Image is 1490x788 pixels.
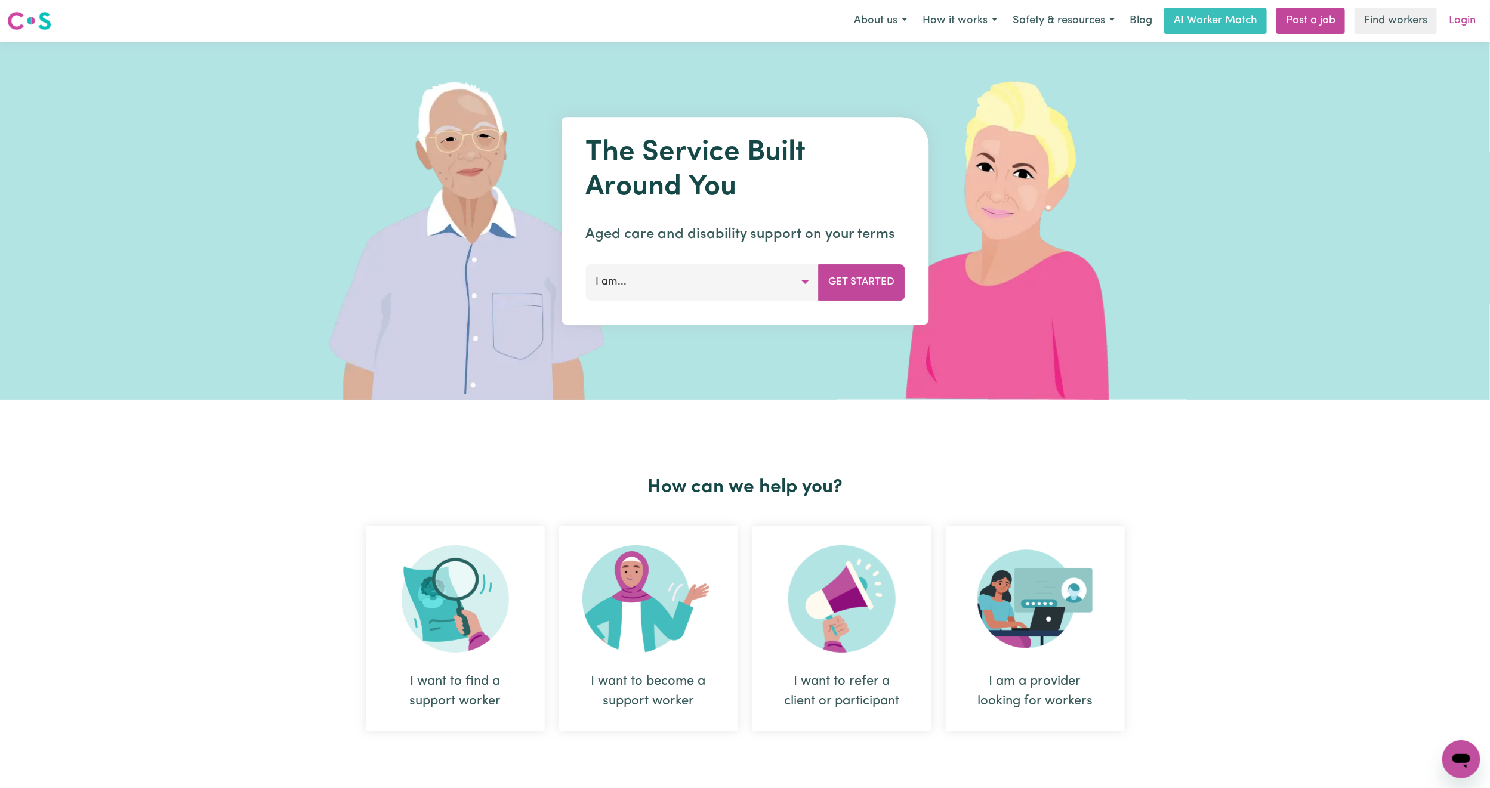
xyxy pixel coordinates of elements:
[977,545,1093,653] img: Provider
[846,8,915,33] button: About us
[781,672,903,711] div: I want to refer a client or participant
[788,545,896,653] img: Refer
[585,136,905,205] h1: The Service Built Around You
[585,264,819,300] button: I am...
[7,10,51,32] img: Careseekers logo
[582,545,715,653] img: Become Worker
[1164,8,1267,34] a: AI Worker Match
[818,264,905,300] button: Get Started
[559,526,738,731] div: I want to become a support worker
[394,672,516,711] div: I want to find a support worker
[1442,740,1480,778] iframe: Button to launch messaging window, conversation in progress
[946,526,1125,731] div: I am a provider looking for workers
[752,526,931,731] div: I want to refer a client or participant
[359,476,1132,499] h2: How can we help you?
[974,672,1096,711] div: I am a provider looking for workers
[1355,8,1437,34] a: Find workers
[1276,8,1345,34] a: Post a job
[585,224,905,245] p: Aged care and disability support on your terms
[588,672,709,711] div: I want to become a support worker
[366,526,545,731] div: I want to find a support worker
[1122,8,1159,34] a: Blog
[1442,8,1483,34] a: Login
[7,7,51,35] a: Careseekers logo
[915,8,1005,33] button: How it works
[1005,8,1122,33] button: Safety & resources
[402,545,509,653] img: Search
